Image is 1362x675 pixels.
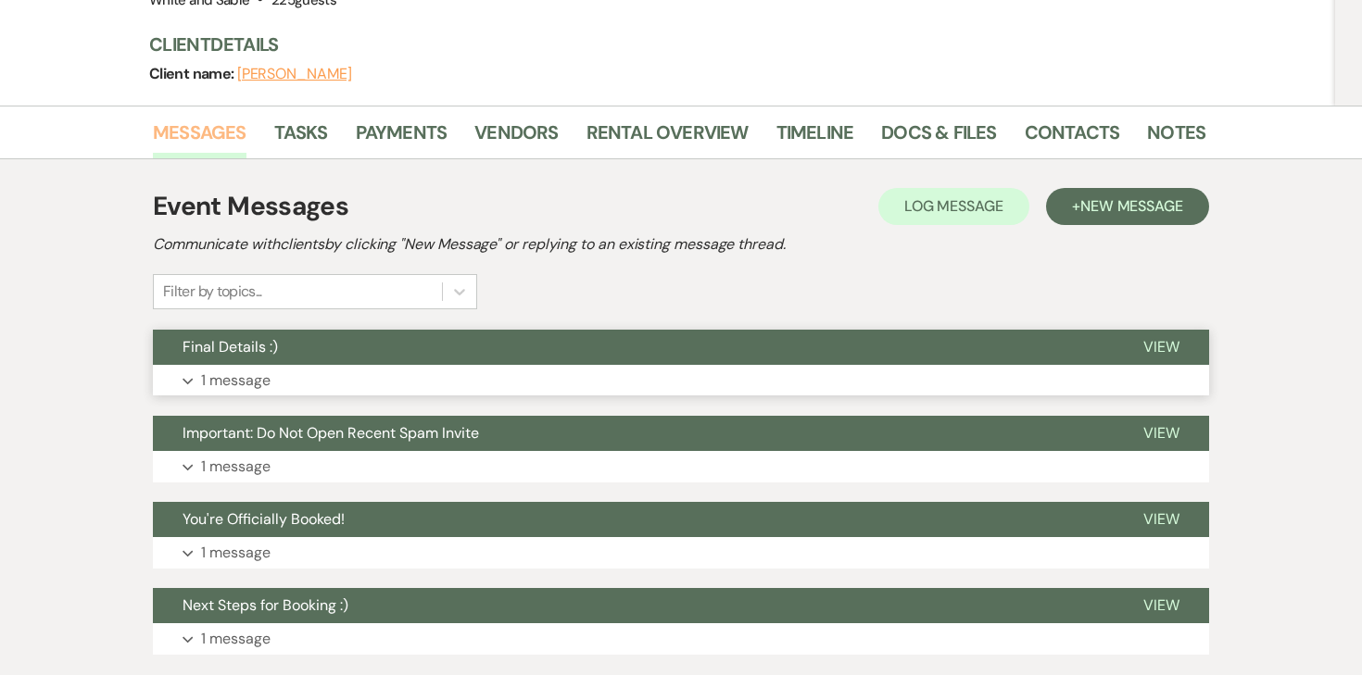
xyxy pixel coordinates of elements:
button: Final Details :) [153,330,1114,365]
span: View [1143,509,1179,529]
button: Important: Do Not Open Recent Spam Invite [153,416,1114,451]
button: Log Message [878,188,1029,225]
p: 1 message [201,369,271,393]
span: Final Details :) [183,337,278,356]
a: Timeline [776,118,854,158]
a: Rental Overview [586,118,749,158]
span: New Message [1080,196,1183,216]
span: View [1143,595,1179,615]
button: [PERSON_NAME] [237,67,352,81]
button: View [1114,502,1209,537]
button: 1 message [153,623,1209,655]
p: 1 message [201,455,271,479]
button: View [1114,330,1209,365]
h2: Communicate with clients by clicking "New Message" or replying to an existing message thread. [153,233,1209,256]
button: 1 message [153,537,1209,569]
button: View [1114,588,1209,623]
a: Vendors [474,118,558,158]
span: You're Officially Booked! [183,509,345,529]
span: View [1143,337,1179,356]
div: Filter by topics... [163,281,262,303]
span: View [1143,423,1179,443]
button: Next Steps for Booking :) [153,588,1114,623]
span: Client name: [149,64,237,83]
a: Messages [153,118,246,158]
span: Log Message [904,196,1003,216]
h3: Client Details [149,31,1187,57]
button: 1 message [153,365,1209,396]
button: 1 message [153,451,1209,482]
span: Important: Do Not Open Recent Spam Invite [183,423,479,443]
button: View [1114,416,1209,451]
button: +New Message [1046,188,1209,225]
a: Contacts [1025,118,1120,158]
p: 1 message [201,541,271,565]
a: Payments [356,118,448,158]
button: You're Officially Booked! [153,502,1114,537]
a: Notes [1147,118,1205,158]
p: 1 message [201,627,271,651]
span: Next Steps for Booking :) [183,595,348,615]
a: Tasks [274,118,328,158]
a: Docs & Files [881,118,996,158]
h1: Event Messages [153,187,348,226]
